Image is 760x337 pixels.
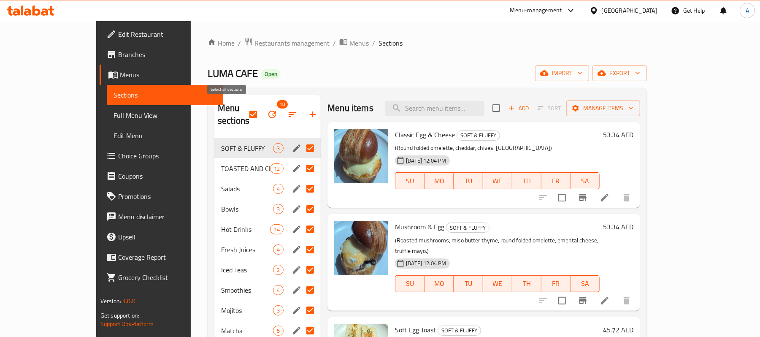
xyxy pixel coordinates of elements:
[114,90,216,100] span: Sections
[282,104,303,125] span: Sort sections
[273,185,283,193] span: 4
[395,323,436,336] span: Soft Egg Toast
[273,265,284,275] div: items
[270,163,284,174] div: items
[214,158,321,179] div: TOASTED AND CRISPY12edit
[218,102,249,127] h2: Menu sections
[399,175,421,187] span: SU
[273,307,283,315] span: 3
[114,130,216,141] span: Edit Menu
[100,166,223,186] a: Coupons
[602,6,657,15] div: [GEOGRAPHIC_DATA]
[395,143,600,153] p: (Round folded omelette, cheddar, chives. [GEOGRAPHIC_DATA])
[545,175,567,187] span: FR
[438,326,481,336] div: SOFT & FLUFFY
[487,277,509,290] span: WE
[425,275,454,292] button: MO
[221,285,273,295] span: Smoothies
[512,275,541,292] button: TH
[574,175,596,187] span: SA
[277,100,288,109] span: 18
[270,226,283,234] span: 14
[238,38,241,48] li: /
[221,204,273,214] span: Bowls
[457,130,500,140] span: SOFT & FLUFFY
[746,6,749,15] span: A
[571,172,600,189] button: SA
[599,68,640,79] span: export
[254,38,330,48] span: Restaurants management
[505,102,532,115] span: Add item
[100,296,121,307] span: Version:
[553,189,571,207] span: Select to update
[545,277,567,290] span: FR
[118,232,216,242] span: Upsell
[553,292,571,310] span: Select to update
[221,305,273,315] span: Mojitos
[118,49,216,60] span: Branches
[118,191,216,201] span: Promotions
[221,326,273,336] div: Matcha
[107,105,223,125] a: Full Menu View
[425,172,454,189] button: MO
[483,172,512,189] button: WE
[574,277,596,290] span: SA
[221,245,273,255] span: Fresh Juices
[214,300,321,321] div: Mojitos3edit
[516,277,538,290] span: TH
[603,324,633,336] h6: 45.72 AED
[214,199,321,219] div: Bowls3edit
[273,305,284,315] div: items
[428,277,450,290] span: MO
[120,70,216,80] span: Menus
[592,65,647,81] button: export
[114,110,216,120] span: Full Menu View
[270,224,284,234] div: items
[339,38,369,49] a: Menus
[214,138,321,158] div: SOFT & FLUFFY3edit
[535,65,589,81] button: import
[403,259,449,267] span: [DATE] 12:04 PM
[221,163,270,174] span: TOASTED AND CRISPY
[273,143,284,153] div: items
[290,243,303,256] button: edit
[290,203,303,215] button: edit
[603,129,633,141] h6: 53.34 AED
[107,85,223,105] a: Sections
[270,165,283,173] span: 12
[273,246,283,254] span: 4
[100,207,223,227] a: Menu disclaimer
[395,235,600,256] p: (Roasted mushrooms, miso butter thyme, round folded omelette, emental cheese, truffle mayo.)
[118,212,216,222] span: Menu disclaimer
[566,101,640,116] button: Manage items
[273,245,284,255] div: items
[399,277,421,290] span: SU
[221,184,273,194] div: Salads
[428,175,450,187] span: MO
[261,69,281,79] div: Open
[600,296,610,306] a: Edit menu item
[349,38,369,48] span: Menus
[532,102,566,115] span: Select section first
[290,162,303,175] button: edit
[273,266,283,274] span: 2
[446,223,490,233] div: SOFT & FLUFFY
[273,286,283,294] span: 4
[573,103,633,114] span: Manage items
[483,275,512,292] button: WE
[221,224,270,234] span: Hot Drinks
[395,128,455,141] span: Classic Egg & Cheese
[118,252,216,262] span: Coverage Report
[573,291,593,311] button: Branch-specific-item
[100,186,223,207] a: Promotions
[214,239,321,260] div: Fresh Juices4edit
[221,143,273,153] span: SOFT & FLUFFY
[273,184,284,194] div: items
[510,5,562,16] div: Menu-management
[261,71,281,78] span: Open
[454,172,483,189] button: TU
[100,24,223,44] a: Edit Restaurant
